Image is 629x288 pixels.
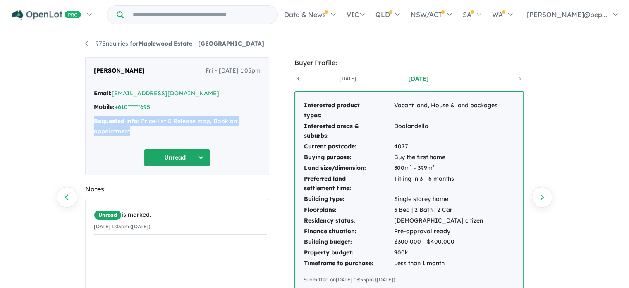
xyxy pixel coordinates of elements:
td: Vacant land, House & land packages [394,100,498,121]
small: [DATE] 1:05pm ([DATE]) [94,223,150,230]
td: 4077 [394,141,498,152]
div: Submitted on [DATE] 03:55pm ([DATE]) [304,276,515,284]
td: Titling in 3 - 6 months [394,174,498,194]
td: Residency status: [304,215,394,226]
span: Unread [94,210,122,220]
img: Openlot PRO Logo White [12,10,81,20]
td: Floorplans: [304,205,394,215]
div: is marked. [94,210,267,220]
td: Land size/dimension: [304,163,394,174]
td: $300,000 - $400,000 [394,237,498,247]
td: [DEMOGRAPHIC_DATA] citizen [394,215,498,226]
input: Try estate name, suburb, builder or developer [125,6,276,24]
td: 300m² - 399m² [394,163,498,174]
td: Less than 1 month [394,258,498,269]
strong: Requested info: [94,117,139,125]
td: 3 Bed | 2 Bath | 2 Car [394,205,498,215]
td: Single storey home [394,194,498,205]
td: Property budget: [304,247,394,258]
a: [DATE] [313,75,383,83]
strong: Maplewood Estate - [GEOGRAPHIC_DATA] [139,40,264,47]
td: Timeframe to purchase: [304,258,394,269]
td: Interested product types: [304,100,394,121]
td: Buying purpose: [304,152,394,163]
td: 900k [394,247,498,258]
td: Pre-approval ready [394,226,498,237]
td: Building budget: [304,237,394,247]
td: Building type: [304,194,394,205]
div: Buyer Profile: [294,57,524,68]
div: Price-list & Release map, Book an appointment [94,116,261,136]
a: [DATE] [383,75,453,83]
td: Buy the first home [394,152,498,163]
a: [EMAIL_ADDRESS][DOMAIN_NAME] [112,90,219,97]
strong: Mobile: [94,103,115,111]
span: [PERSON_NAME]@bep... [527,10,607,19]
span: [PERSON_NAME] [94,66,145,76]
button: Unread [144,149,210,167]
span: Fri - [DATE] 1:05pm [206,66,261,76]
nav: breadcrumb [85,39,544,49]
div: Notes: [85,184,269,195]
td: Doolandella [394,121,498,142]
td: Current postcode: [304,141,394,152]
a: 97Enquiries forMaplewood Estate - [GEOGRAPHIC_DATA] [85,40,264,47]
td: Interested areas & suburbs: [304,121,394,142]
td: Preferred land settlement time: [304,174,394,194]
td: Finance situation: [304,226,394,237]
strong: Email: [94,90,112,97]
